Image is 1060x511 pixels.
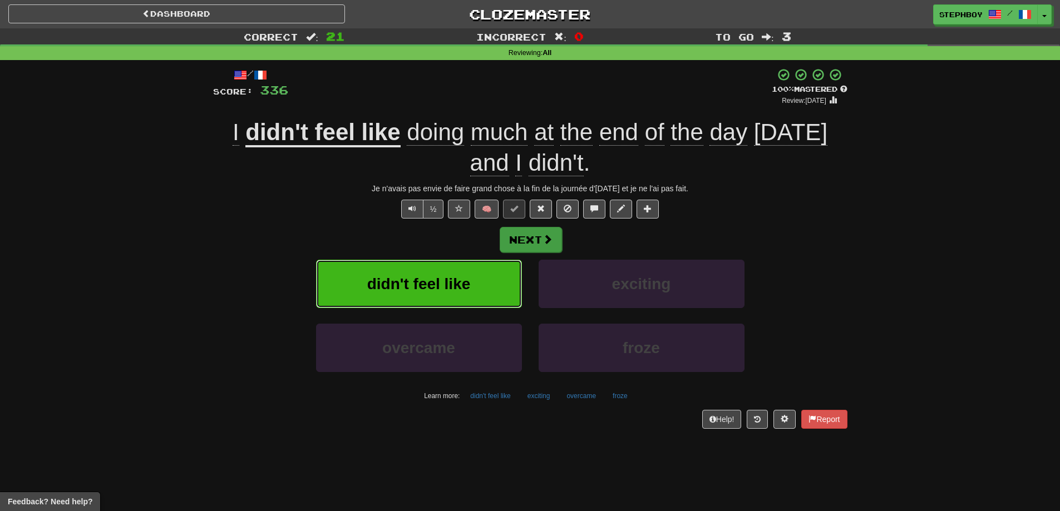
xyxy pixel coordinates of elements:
button: didn't feel like [464,388,516,404]
div: Mastered [772,85,847,95]
span: didn't [529,150,584,176]
span: : [306,32,318,42]
span: at [534,119,554,146]
button: ½ [423,200,444,219]
span: I [515,150,522,176]
button: overcame [560,388,602,404]
button: Round history (alt+y) [747,410,768,429]
a: stephboy / [933,4,1038,24]
button: froze [607,388,634,404]
button: Help! [702,410,742,429]
span: the [560,119,593,146]
span: much [471,119,528,146]
span: end [599,119,638,146]
span: Correct [244,31,298,42]
span: 3 [782,29,791,43]
span: / [1007,9,1013,17]
button: Favorite sentence (alt+f) [448,200,470,219]
button: Discuss sentence (alt+u) [583,200,605,219]
span: didn't feel like [367,275,471,292]
div: Text-to-speech controls [399,200,444,219]
span: Incorrect [476,31,546,42]
span: Score: [213,87,253,96]
button: Next [500,227,562,252]
span: To go [715,31,754,42]
span: day [709,119,747,146]
u: didn't feel like [245,119,400,147]
button: Reset to 0% Mastered (alt+r) [530,200,552,219]
button: overcame [316,324,522,372]
small: Learn more: [424,392,460,400]
strong: All [543,49,551,57]
span: exciting [612,275,671,292]
a: Clozemaster [362,4,698,24]
span: overcame [382,339,455,356]
span: 100 % [772,85,794,93]
span: froze [623,339,660,356]
span: 336 [260,83,288,97]
div: Je n'avais pas envie de faire grand chose à la fin de la journée d'[DATE] et je ne l'ai pas fait. [213,183,847,194]
button: 🧠 [475,200,499,219]
span: of [645,119,664,146]
button: froze [539,324,745,372]
span: Open feedback widget [8,496,92,507]
span: I [233,119,239,146]
span: doing [407,119,464,146]
button: Set this sentence to 100% Mastered (alt+m) [503,200,525,219]
span: 0 [574,29,584,43]
span: : [762,32,774,42]
button: Ignore sentence (alt+i) [556,200,579,219]
button: exciting [521,388,556,404]
span: . [401,119,827,176]
button: Play sentence audio (ctl+space) [401,200,423,219]
span: : [554,32,566,42]
button: didn't feel like [316,260,522,308]
span: [DATE] [754,119,827,146]
button: Report [801,410,847,429]
small: Review: [DATE] [782,97,826,105]
button: Add to collection (alt+a) [637,200,659,219]
div: / [213,68,288,82]
span: 21 [326,29,345,43]
span: and [470,150,509,176]
span: the [670,119,703,146]
a: Dashboard [8,4,345,23]
span: stephboy [939,9,983,19]
button: Edit sentence (alt+d) [610,200,632,219]
button: exciting [539,260,745,308]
